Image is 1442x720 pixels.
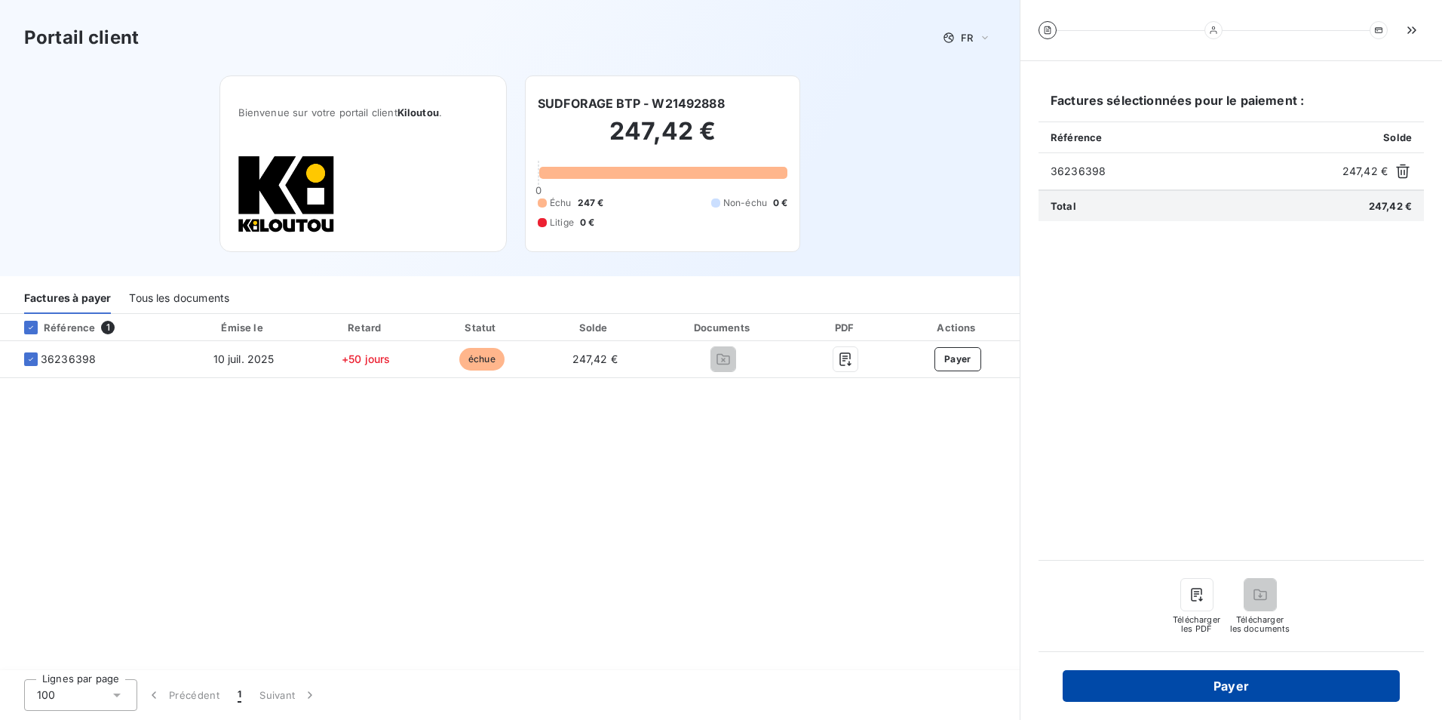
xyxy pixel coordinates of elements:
[311,320,422,335] div: Retard
[250,679,327,711] button: Suivant
[542,320,648,335] div: Solde
[41,352,96,367] span: 36236398
[1230,615,1290,633] span: Télécharger les documents
[37,688,55,703] span: 100
[238,106,488,118] span: Bienvenue sur votre portail client .
[183,320,305,335] div: Émise le
[538,94,725,112] h6: SUDFORAGE BTP - W21492888
[213,352,275,365] span: 10 juil. 2025
[1369,200,1412,212] span: 247,42 €
[137,679,229,711] button: Précédent
[12,321,95,334] div: Référence
[1383,131,1412,143] span: Solde
[550,196,572,210] span: Échu
[129,282,229,314] div: Tous les documents
[578,196,604,210] span: 247 €
[1051,131,1102,143] span: Référence
[1342,164,1388,179] span: 247,42 €
[773,196,787,210] span: 0 €
[1039,91,1424,122] h6: Factures sélectionnées pour le paiement :
[342,352,390,365] span: +50 jours
[1051,164,1336,179] span: 36236398
[550,216,574,229] span: Litige
[799,320,893,335] div: PDF
[428,320,536,335] div: Statut
[899,320,1017,335] div: Actions
[535,184,542,196] span: 0
[572,352,618,365] span: 247,42 €
[1173,615,1221,633] span: Télécharger les PDF
[238,688,241,703] span: 1
[580,216,594,229] span: 0 €
[1051,200,1076,212] span: Total
[538,116,787,162] h2: 247,42 €
[961,32,973,44] span: FR
[397,106,439,118] span: Kiloutou
[459,348,505,371] span: échue
[24,282,111,314] div: Factures à payer
[723,196,767,210] span: Non-échu
[229,679,250,711] button: 1
[101,321,115,334] span: 1
[1063,670,1400,702] button: Payer
[654,320,793,335] div: Documents
[238,155,335,233] img: Company logo
[934,347,981,371] button: Payer
[24,24,139,51] h3: Portail client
